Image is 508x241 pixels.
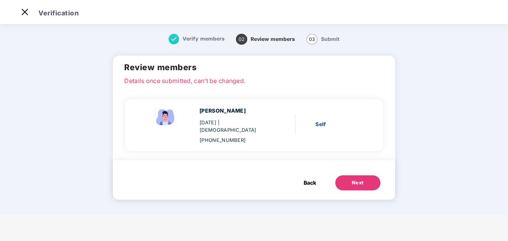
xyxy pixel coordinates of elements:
span: Back [304,179,316,187]
div: Self [315,120,361,128]
span: Review members [251,36,295,42]
p: Details once submitted, can’t be changed. [124,76,383,83]
img: svg+xml;base64,PHN2ZyB4bWxucz0iaHR0cDovL3d3dy53My5vcmcvMjAwMC9zdmciIHdpZHRoPSIxNiIgaGVpZ2h0PSIxNi... [169,34,179,44]
div: Next [352,179,364,187]
button: Next [335,175,380,190]
h2: Review members [124,61,383,74]
span: Verify members [183,36,225,42]
img: svg+xml;base64,PHN2ZyBpZD0iRW1wbG95ZWVfbWFsZSIgeG1sbnM9Imh0dHA6Ly93d3cudzMub3JnLzIwMDAvc3ZnIiB3aW... [151,107,181,128]
span: 02 [236,34,247,45]
div: [PERSON_NAME] [199,107,269,115]
div: [PHONE_NUMBER] [199,136,269,144]
span: 03 [306,34,318,45]
div: [DATE] [199,119,269,134]
span: Submit [321,36,339,42]
button: Back [296,175,324,190]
